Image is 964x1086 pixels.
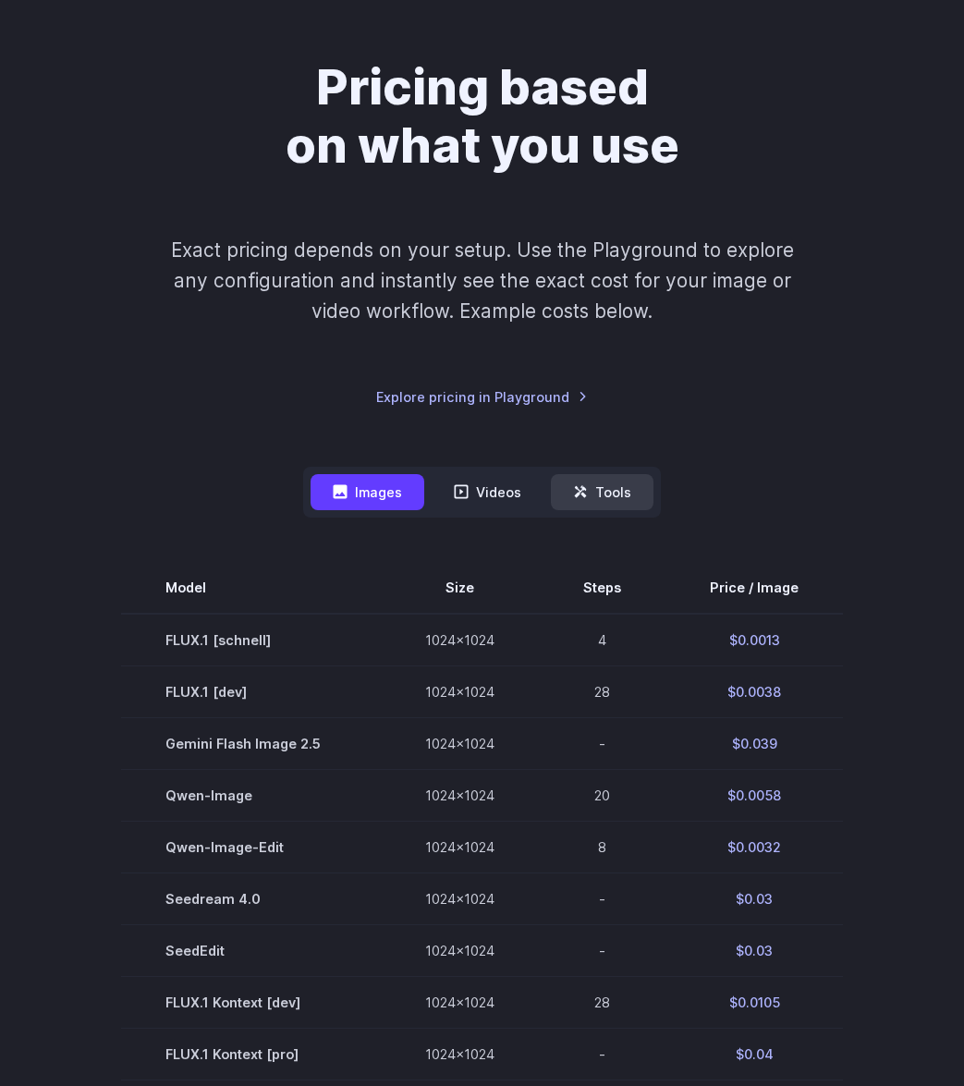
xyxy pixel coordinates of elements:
td: $0.0105 [665,977,843,1029]
td: - [539,717,665,769]
td: $0.0058 [665,769,843,821]
td: 28 [539,977,665,1029]
td: FLUX.1 Kontext [dev] [121,977,381,1029]
td: 1024x1024 [381,977,539,1029]
td: 20 [539,769,665,821]
td: FLUX.1 Kontext [pro] [121,1029,381,1080]
td: 1024x1024 [381,614,539,666]
button: Images [311,474,424,510]
td: FLUX.1 [dev] [121,665,381,717]
td: Qwen-Image-Edit [121,821,381,872]
td: $0.04 [665,1029,843,1080]
td: $0.0013 [665,614,843,666]
button: Videos [432,474,543,510]
td: 8 [539,821,665,872]
td: $0.0038 [665,665,843,717]
th: Steps [539,562,665,614]
a: Explore pricing in Playground [376,386,588,408]
td: - [539,925,665,977]
button: Tools [551,474,653,510]
td: 1024x1024 [381,1029,539,1080]
td: 1024x1024 [381,821,539,872]
th: Price / Image [665,562,843,614]
td: 1024x1024 [381,769,539,821]
td: 1024x1024 [381,873,539,925]
td: $0.03 [665,873,843,925]
td: $0.0032 [665,821,843,872]
td: 28 [539,665,665,717]
p: Exact pricing depends on your setup. Use the Playground to explore any configuration and instantl... [160,235,804,327]
td: Seedream 4.0 [121,873,381,925]
span: Gemini Flash Image 2.5 [165,733,336,754]
td: FLUX.1 [schnell] [121,614,381,666]
td: $0.03 [665,925,843,977]
td: Qwen-Image [121,769,381,821]
td: 1024x1024 [381,717,539,769]
h1: Pricing based on what you use [115,58,850,176]
td: 1024x1024 [381,925,539,977]
td: 4 [539,614,665,666]
th: Model [121,562,381,614]
td: - [539,873,665,925]
td: - [539,1029,665,1080]
td: 1024x1024 [381,665,539,717]
th: Size [381,562,539,614]
td: $0.039 [665,717,843,769]
td: SeedEdit [121,925,381,977]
